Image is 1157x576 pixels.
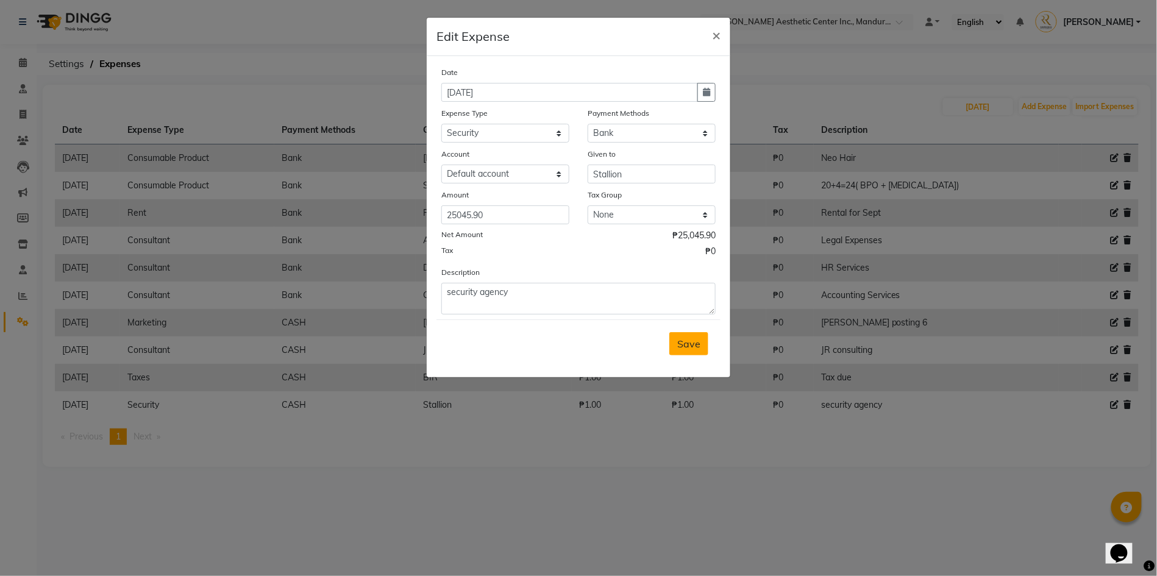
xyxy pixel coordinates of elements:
[712,26,721,44] span: ×
[441,108,488,119] label: Expense Type
[588,190,622,201] label: Tax Group
[588,165,716,183] input: Given to
[441,190,469,201] label: Amount
[588,149,616,160] label: Given to
[677,338,700,350] span: Save
[441,67,458,78] label: Date
[441,205,569,224] input: Amount
[1106,527,1145,564] iframe: chat widget
[705,245,716,261] span: ₱0
[672,229,716,245] span: ₱25,045.90
[441,149,469,160] label: Account
[436,27,510,46] h5: Edit Expense
[441,245,453,256] label: Tax
[669,332,708,355] button: Save
[588,108,649,119] label: Payment Methods
[441,229,483,240] label: Net Amount
[702,18,730,52] button: Close
[441,267,480,278] label: Description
